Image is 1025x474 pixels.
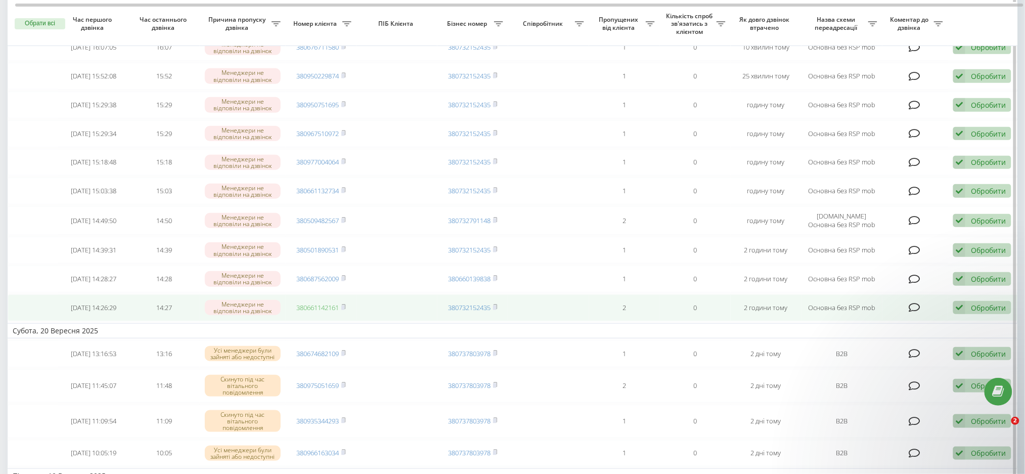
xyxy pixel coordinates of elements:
[731,369,801,403] td: 2 дні тому
[1011,417,1019,425] span: 2
[296,100,339,109] a: 380950751695
[129,206,200,235] td: 14:50
[731,206,801,235] td: годину тому
[58,149,129,176] td: [DATE] 15:18:48
[589,63,660,90] td: 1
[296,42,339,52] a: 380676711580
[291,20,342,28] span: Номер клієнта
[801,34,882,61] td: Основна без RSP mob
[739,16,793,31] span: Як довго дзвінок втрачено
[129,294,200,321] td: 14:27
[660,178,731,204] td: 0
[660,206,731,235] td: 0
[731,120,801,147] td: годину тому
[296,303,339,312] a: 380661142161
[589,237,660,264] td: 1
[129,92,200,118] td: 15:29
[589,340,660,367] td: 1
[660,369,731,403] td: 0
[205,97,281,112] div: Менеджери не відповіли на дзвінок
[971,186,1006,196] div: Обробити
[801,120,882,147] td: Основна без RSP mob
[58,369,129,403] td: [DATE] 11:45:07
[58,63,129,90] td: [DATE] 15:52:08
[660,405,731,438] td: 0
[365,20,429,28] span: ПІБ Клієнта
[589,178,660,204] td: 1
[129,149,200,176] td: 15:18
[448,349,491,358] a: 380737803978
[731,294,801,321] td: 2 години тому
[665,12,717,36] span: Кількість спроб зв'язатись з клієнтом
[660,440,731,467] td: 0
[296,381,339,390] a: 380975051659
[15,18,65,29] button: Обрати всі
[58,237,129,264] td: [DATE] 14:39:31
[660,266,731,292] td: 0
[296,448,339,457] a: 380966163034
[887,16,934,31] span: Коментар до дзвінка
[448,381,491,390] a: 380737803978
[448,129,491,138] a: 380732152435
[448,448,491,457] a: 380737803978
[205,155,281,170] div: Менеджери не відповіли на дзвінок
[296,349,339,358] a: 380674682109
[513,20,575,28] span: Співробітник
[660,34,731,61] td: 0
[448,71,491,80] a: 380732152435
[129,266,200,292] td: 14:28
[448,303,491,312] a: 380732152435
[296,216,339,225] a: 380509482567
[448,274,491,283] a: 380660139838
[58,440,129,467] td: [DATE] 10:05:19
[801,178,882,204] td: Основна без RSP mob
[589,369,660,403] td: 2
[205,126,281,141] div: Менеджери не відповіли на дзвінок
[801,63,882,90] td: Основна без RSP mob
[589,92,660,118] td: 1
[205,40,281,55] div: Менеджери не відповіли на дзвінок
[205,68,281,83] div: Менеджери не відповіли на дзвінок
[971,303,1006,313] div: Обробити
[971,349,1006,359] div: Обробити
[137,16,192,31] span: Час останнього дзвінка
[589,149,660,176] td: 1
[801,440,882,467] td: В2В
[589,206,660,235] td: 2
[660,340,731,367] td: 0
[205,375,281,397] div: Скинуто під час вітального повідомлення
[660,237,731,264] td: 0
[58,266,129,292] td: [DATE] 14:28:27
[58,340,129,367] td: [DATE] 13:16:53
[129,63,200,90] td: 15:52
[296,274,339,283] a: 380687562009
[731,63,801,90] td: 25 хвилин тому
[971,416,1006,426] div: Обробити
[129,120,200,147] td: 15:29
[205,213,281,228] div: Менеджери не відповіли на дзвінок
[296,129,339,138] a: 380967510972
[296,157,339,166] a: 380977004064
[448,157,491,166] a: 380732152435
[660,120,731,147] td: 0
[296,186,339,195] a: 380661132734
[801,369,882,403] td: В2В
[448,186,491,195] a: 380732152435
[801,92,882,118] td: Основна без RSP mob
[8,323,1019,338] td: Субота, 20 Вересня 2025
[660,149,731,176] td: 0
[58,206,129,235] td: [DATE] 14:49:50
[448,416,491,425] a: 380737803978
[660,92,731,118] td: 0
[129,440,200,467] td: 10:05
[731,405,801,438] td: 2 дні тому
[731,266,801,292] td: 2 години тому
[589,120,660,147] td: 1
[448,100,491,109] a: 380732152435
[58,294,129,321] td: [DATE] 14:26:29
[731,440,801,467] td: 2 дні тому
[129,340,200,367] td: 13:16
[801,237,882,264] td: Основна без RSP mob
[801,206,882,235] td: [DOMAIN_NAME] Основна без RSP mob
[205,410,281,433] div: Скинуто під час вітального повідомлення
